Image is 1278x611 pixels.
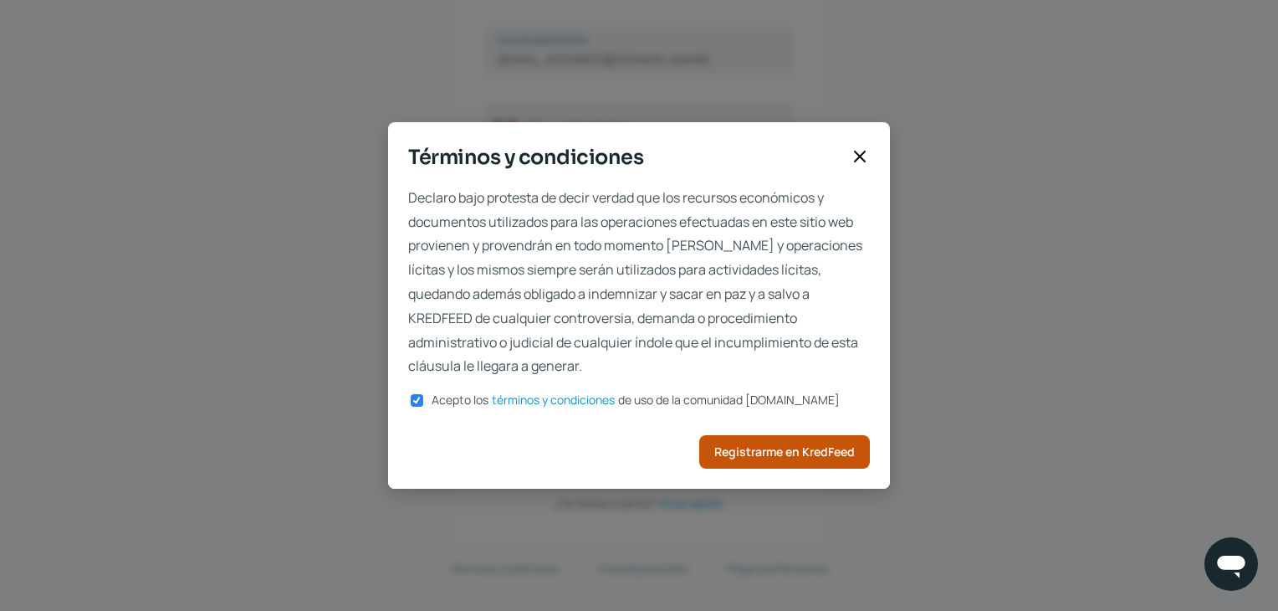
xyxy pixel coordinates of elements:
span: de uso de la comunidad [DOMAIN_NAME] [618,392,840,408]
button: Registrarme en KredFeed [699,435,870,469]
span: Declaro bajo protesta de decir verdad que los recursos económicos y documentos utilizados para la... [408,186,870,378]
span: Términos y condiciones [408,142,843,172]
span: Registrarme en KredFeed [714,446,855,458]
a: términos y condiciones [492,394,615,406]
img: chatIcon [1214,547,1248,581]
span: Acepto los [432,392,488,408]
